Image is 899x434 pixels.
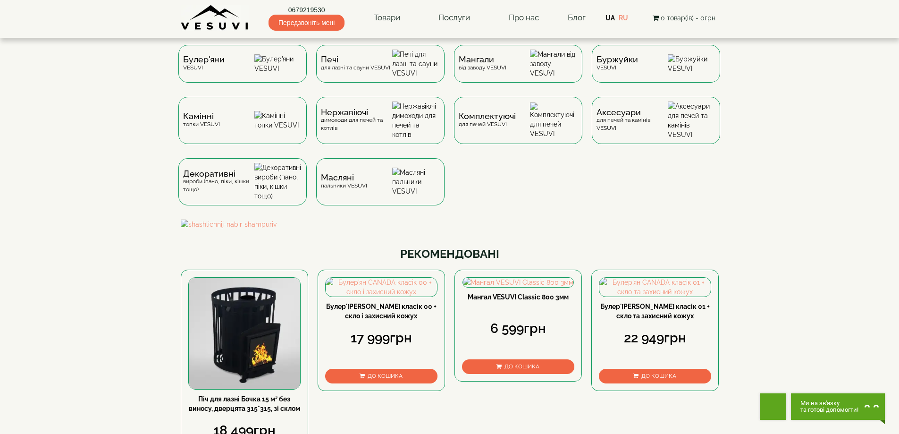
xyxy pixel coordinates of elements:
img: Буржуйки VESUVI [668,54,715,73]
div: пальники VESUVI [321,174,367,189]
a: Булер'[PERSON_NAME] класік 00 + скло і захисний кожух [326,303,437,320]
span: Аксесуари [597,109,668,116]
a: Масляніпальники VESUVI Масляні пальники VESUVI [311,158,449,220]
div: від заводу VESUVI [459,56,506,71]
img: Завод VESUVI [181,5,249,31]
a: Каміннітопки VESUVI Камінні топки VESUVI [174,97,311,158]
span: До кошика [641,373,676,379]
button: До кошика [325,369,437,383]
span: та готові допомогти! [800,407,858,413]
button: Get Call button [760,393,786,420]
a: Послуги [429,7,479,29]
span: Мангали [459,56,506,63]
a: RU [619,14,628,22]
img: Мангали від заводу VESUVI [530,50,578,78]
div: 17 999грн [325,329,437,348]
span: Декоративні [183,170,254,178]
img: Комплектуючі для печей VESUVI [530,102,578,138]
img: Піч для лазні Бочка 15 м³ без виносу, дверцята 315*315, зі склом [189,278,300,389]
a: Мангаливід заводу VESUVI Мангали від заводу VESUVI [449,45,587,97]
img: Булер'яни VESUVI [254,54,302,73]
a: Товари [364,7,410,29]
span: Печі [321,56,390,63]
a: БуржуйкиVESUVI Буржуйки VESUVI [587,45,725,97]
div: топки VESUVI [183,112,220,128]
img: Печі для лазні та сауни VESUVI [392,50,440,78]
img: Аксесуари для печей та камінів VESUVI [668,102,715,139]
a: Декоративнівироби (пано, піки, кішки тощо) Декоративні вироби (пано, піки, кішки тощо) [174,158,311,220]
a: Булер'яниVESUVI Булер'яни VESUVI [174,45,311,97]
span: Масляні [321,174,367,181]
button: 0 товар(ів) - 0грн [650,13,718,23]
div: 22 949грн [599,329,711,348]
a: 0679219530 [269,5,344,15]
a: Аксесуаридля печей та камінів VESUVI Аксесуари для печей та камінів VESUVI [587,97,725,158]
a: Нержавіючідимоходи для печей та котлів Нержавіючі димоходи для печей та котлів [311,97,449,158]
span: Буржуйки [597,56,638,63]
button: До кошика [599,369,711,383]
a: Мангал VESUVI Classic 800 3мм [468,293,569,301]
div: 6 599грн [462,319,574,338]
span: До кошика [368,373,403,379]
button: Chat button [791,393,885,420]
span: Булер'яни [183,56,225,63]
a: Піч для лазні Бочка 15 м³ без виносу, дверцята 315*315, зі склом [189,395,300,412]
a: Блог [568,13,586,22]
img: Декоративні вироби (пано, піки, кішки тощо) [254,163,302,201]
div: VESUVI [597,56,638,71]
div: для печей та камінів VESUVI [597,109,668,132]
div: для печей VESUVI [459,112,516,128]
a: Комплектуючідля печей VESUVI Комплектуючі для печей VESUVI [449,97,587,158]
div: для лазні та сауни VESUVI [321,56,390,71]
img: Масляні пальники VESUVI [392,168,440,196]
div: вироби (пано, піки, кішки тощо) [183,170,254,194]
a: UA [605,14,615,22]
img: Мангал VESUVI Classic 800 3мм [463,278,573,287]
a: Булер'[PERSON_NAME] класік 01 + скло та захисний кожух [600,303,710,320]
span: 0 товар(ів) - 0грн [661,14,715,22]
span: Камінні [183,112,220,120]
span: Комплектуючі [459,112,516,120]
div: VESUVI [183,56,225,71]
img: shashlichnij-nabir-shampuriv [181,220,719,229]
span: Ми на зв'язку [800,400,858,407]
img: Камінні топки VESUVI [254,111,302,130]
img: Булер'ян CANADA класік 01 + скло та захисний кожух [599,278,711,297]
span: До кошика [504,363,539,370]
button: До кошика [462,359,574,374]
img: Нержавіючі димоходи для печей та котлів [392,102,440,139]
a: Про нас [499,7,548,29]
img: Булер'ян CANADA класік 00 + скло і захисний кожух [326,278,437,297]
span: Передзвоніть мені [269,15,344,31]
span: Нержавіючі [321,109,392,116]
div: димоходи для печей та котлів [321,109,392,132]
a: Печідля лазні та сауни VESUVI Печі для лазні та сауни VESUVI [311,45,449,97]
